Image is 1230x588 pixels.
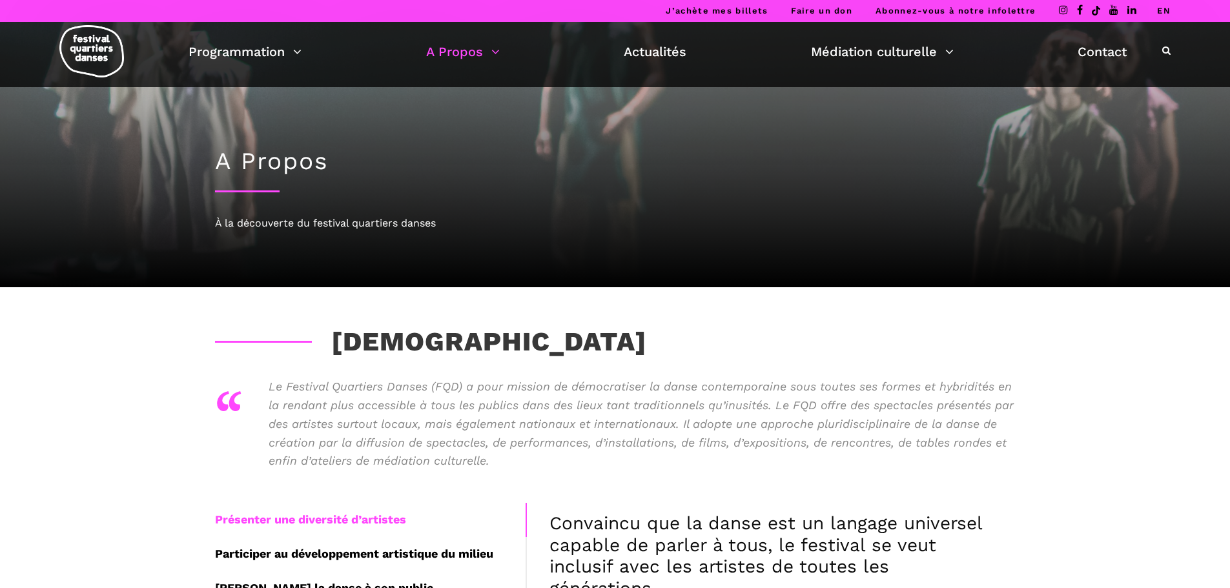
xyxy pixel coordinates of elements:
a: Médiation culturelle [811,41,954,63]
a: Programmation [189,41,302,63]
img: logo-fqd-med [59,25,124,77]
p: Le Festival Quartiers Danses (FQD) a pour mission de démocratiser la danse contemporaine sous tou... [269,378,1016,471]
h3: [DEMOGRAPHIC_DATA] [215,326,647,358]
a: Faire un don [791,6,852,15]
a: J’achète mes billets [666,6,768,15]
div: Présenter une diversité d’artistes [215,503,526,537]
div: Participer au développement artistique du milieu [215,537,526,571]
h1: A Propos [215,147,1016,176]
a: EN [1157,6,1171,15]
div: “ [215,371,243,449]
div: À la découverte du festival quartiers danses [215,215,1016,232]
a: Actualités [624,41,686,63]
a: Abonnez-vous à notre infolettre [876,6,1036,15]
a: A Propos [426,41,500,63]
a: Contact [1078,41,1127,63]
